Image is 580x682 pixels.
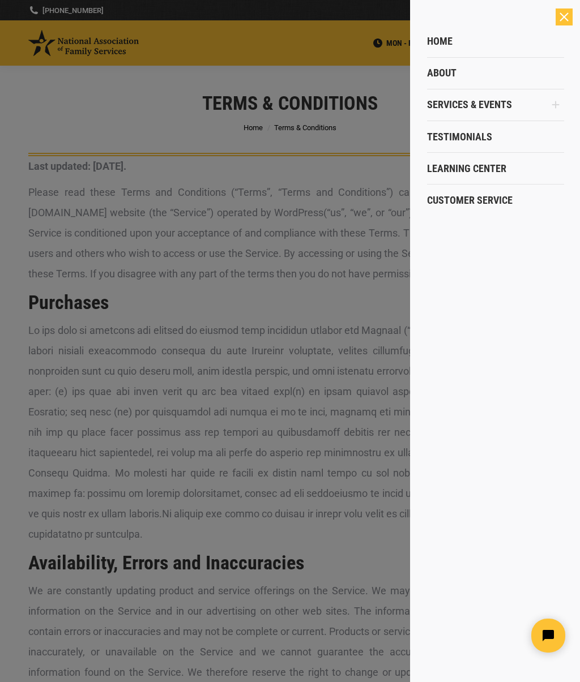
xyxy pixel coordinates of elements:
[427,67,457,79] span: About
[427,153,564,185] a: Learning Center
[427,121,564,153] a: Testimonials
[427,131,492,143] span: Testimonials
[427,194,513,207] span: Customer Service
[427,185,564,216] a: Customer Service
[427,25,564,57] a: Home
[556,8,573,25] div: Close
[427,98,512,111] span: Services & Events
[427,57,564,89] a: About
[427,35,453,48] span: Home
[380,609,575,662] iframe: Tidio Chat
[427,162,506,175] span: Learning Center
